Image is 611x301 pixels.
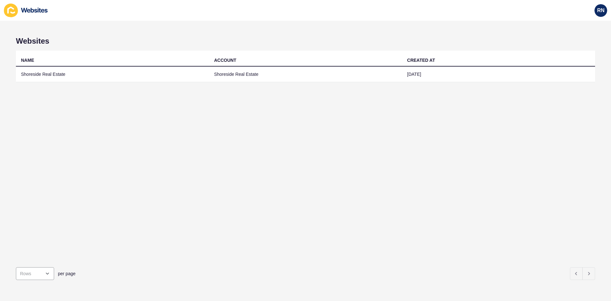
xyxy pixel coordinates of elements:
[16,67,209,82] td: Shoreside Real Estate
[58,270,75,277] span: per page
[597,7,604,14] span: RN
[407,57,435,63] div: CREATED AT
[16,37,595,46] h1: Websites
[209,67,402,82] td: Shoreside Real Estate
[16,267,54,280] div: open menu
[214,57,236,63] div: ACCOUNT
[21,57,34,63] div: NAME
[402,67,595,82] td: [DATE]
